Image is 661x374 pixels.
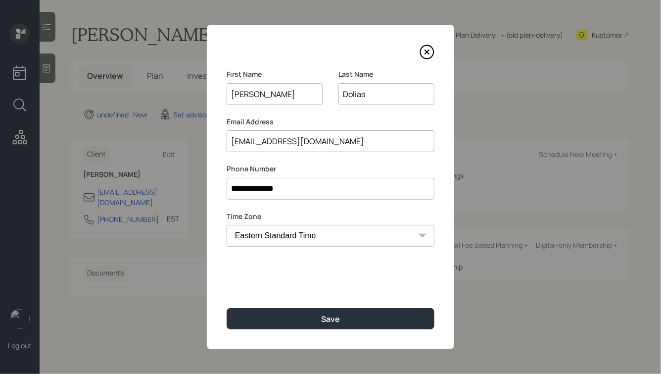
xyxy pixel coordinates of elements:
label: Phone Number [227,164,434,174]
label: Time Zone [227,212,434,221]
div: Save [321,314,340,324]
label: Last Name [338,69,434,79]
label: Email Address [227,117,434,127]
button: Save [227,308,434,329]
label: First Name [227,69,323,79]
